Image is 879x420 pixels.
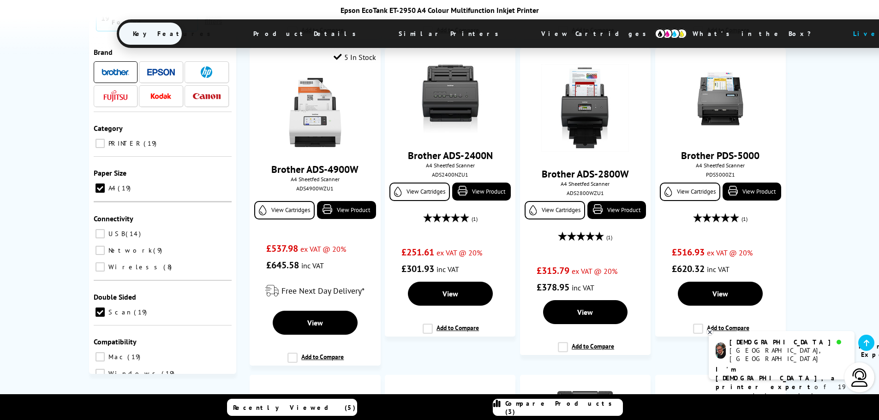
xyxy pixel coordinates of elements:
[572,266,617,276] span: ex VAT @ 20%
[119,23,229,45] span: Key Features
[401,263,434,275] span: £301.93
[401,246,434,258] span: £251.61
[707,265,730,274] span: inc VAT
[527,22,669,46] span: View Cartridges
[693,324,749,341] label: Add to Compare
[147,69,175,76] img: Epson
[233,403,356,412] span: Recently Viewed (5)
[577,308,593,317] span: View
[106,139,143,148] span: PRINTER
[572,283,594,292] span: inc VAT
[537,265,569,277] span: £315.79
[408,282,493,306] a: View
[266,243,298,254] span: £537.98
[716,365,848,418] p: of 19 years! I can help you choose the right product
[266,259,299,271] span: £645.58
[106,246,152,254] span: Network
[163,263,174,271] span: 8
[525,201,585,219] a: View Cartridges
[161,369,177,378] span: 19
[452,183,511,201] a: View Product
[437,265,459,274] span: inc VAT
[730,346,847,363] div: [GEOGRAPHIC_DATA], [GEOGRAPHIC_DATA]
[730,338,847,346] div: [DEMOGRAPHIC_DATA]
[437,248,482,257] span: ex VAT @ 20%
[103,90,128,102] img: Fujitsu
[558,342,614,360] label: Add to Compare
[655,29,687,39] img: cmyk-icon.svg
[416,64,485,133] img: Brother-ADS2400Front-Small.jpg
[96,139,105,148] input: PRINTER 19
[94,214,133,223] span: Connectivity
[542,167,629,180] a: Brother ADS-2800W
[672,246,705,258] span: £516.93
[106,184,117,192] span: A4
[153,246,164,254] span: 9
[102,69,129,75] img: Brother
[389,183,450,201] a: View Cartridges
[587,201,646,219] a: View Product
[442,289,458,298] span: View
[281,78,350,147] img: Brother-ADS-4900W-Front-Small.jpg
[679,23,834,45] span: What’s in the Box?
[723,183,781,201] a: View Product
[716,365,837,391] b: I'm [DEMOGRAPHIC_DATA], a printer expert
[678,282,763,306] a: View
[606,229,612,246] span: (1)
[300,244,346,254] span: ex VAT @ 20%
[686,64,755,133] img: brother-pds5000-front-small.jpg
[287,353,344,370] label: Add to Compare
[385,23,517,45] span: Similar Printers
[106,308,133,316] span: Scan
[254,201,315,219] a: View Cartridges
[239,23,375,45] span: Product Details
[716,343,726,359] img: chris-livechat.png
[127,353,143,361] span: 19
[96,246,105,255] input: Network 9
[307,318,323,327] span: View
[254,176,376,183] span: A4 Sheetfed Scanner
[527,189,644,196] div: ADS2800WZU1
[126,230,143,238] span: 14
[472,210,478,228] span: (1)
[273,311,358,335] a: View
[741,210,747,228] span: (1)
[106,353,126,361] span: Mac
[712,289,728,298] span: View
[681,149,759,162] a: Brother PDS-5000
[94,168,126,177] span: Paper Size
[193,93,221,99] img: Canon
[254,278,376,304] div: modal_delivery
[106,369,161,378] span: Windows
[505,399,622,416] span: Compare Products (3)
[147,93,175,99] img: Kodak
[117,6,763,15] div: Epson EcoTank ET-2950 A4 Colour Multifunction Inkjet Printer
[392,171,508,178] div: ADS2400NZU1
[672,263,705,275] span: £620.32
[96,183,105,193] input: A4 19
[541,64,629,152] img: ADS2800WZU1-front-small.jpg
[144,139,159,148] span: 19
[106,230,125,238] span: USB
[317,201,376,219] a: View Product
[537,281,569,293] span: £378.95
[106,263,162,271] span: Wireless
[850,368,869,387] img: user-headset-light.svg
[662,171,779,178] div: PDS5000Z1
[94,292,136,302] span: Double Sided
[525,180,646,187] span: A4 Sheetfed Scanner
[96,262,105,272] input: Wireless 8
[660,183,720,201] a: View Cartridges
[257,185,373,192] div: ADS4900WZU1
[201,66,212,78] img: HP
[281,285,365,296] span: Free Next Day Delivery*
[96,352,105,361] input: Mac 19
[660,162,781,169] span: A4 Sheetfed Scanner
[118,184,133,192] span: 19
[227,399,357,416] a: Recently Viewed (5)
[96,229,105,238] input: USB 14
[94,337,137,346] span: Compatibility
[94,124,123,133] span: Category
[96,308,105,317] input: Scan 19
[707,248,753,257] span: ex VAT @ 20%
